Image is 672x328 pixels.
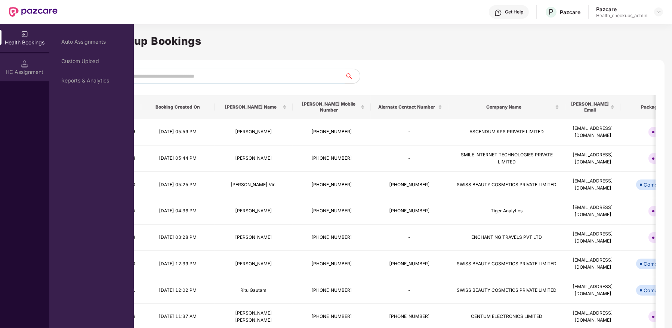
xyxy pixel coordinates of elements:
[61,58,122,64] div: Custom Upload
[565,225,620,251] td: [EMAIL_ADDRESS][DOMAIN_NAME]
[454,104,554,110] span: Company Name
[141,119,215,146] td: [DATE] 05:59 PM
[61,33,660,49] h1: Health Checkup Bookings
[293,119,371,146] td: [PHONE_NUMBER]
[293,95,371,119] th: Booker Mobile Number
[141,172,215,198] td: [DATE] 05:25 PM
[61,78,122,84] div: Reports & Analytics
[215,251,293,277] td: [PERSON_NAME]
[141,95,215,119] th: Booking Created On
[371,119,448,146] td: -
[221,104,281,110] span: [PERSON_NAME] Name
[215,146,293,172] td: [PERSON_NAME]
[656,9,662,15] img: svg+xml;base64,PHN2ZyBpZD0iRHJvcGRvd24tMzJ4MzIiIHhtbG5zPSJodHRwOi8vd3d3LnczLm9yZy8yMDAwL3N2ZyIgd2...
[215,95,293,119] th: Booker Name
[293,225,371,251] td: [PHONE_NUMBER]
[505,9,523,15] div: Get Help
[141,225,215,251] td: [DATE] 03:28 PM
[293,146,371,172] td: [PHONE_NUMBER]
[345,73,360,79] span: search
[293,172,371,198] td: [PHONE_NUMBER]
[141,146,215,172] td: [DATE] 05:44 PM
[565,119,620,146] td: [EMAIL_ADDRESS][DOMAIN_NAME]
[371,95,448,119] th: Alernate Contact Number
[215,198,293,225] td: [PERSON_NAME]
[141,277,215,304] td: [DATE] 12:02 PM
[371,198,448,225] td: [PHONE_NUMBER]
[371,225,448,251] td: -
[345,69,360,84] button: search
[448,146,565,172] td: SMILE INTERNET TECHNOLOGIES PRIVATE LIMITED
[565,251,620,277] td: [EMAIL_ADDRESS][DOMAIN_NAME]
[215,172,293,198] td: [PERSON_NAME] Vini
[215,277,293,304] td: Ritu Gautam
[571,101,609,113] span: [PERSON_NAME] Email
[371,277,448,304] td: -
[565,198,620,225] td: [EMAIL_ADDRESS][DOMAIN_NAME]
[448,277,565,304] td: SWISS BEAUTY COSMETICS PRIVATE LIMITED
[596,13,647,19] div: Health_checkups_admin
[371,172,448,198] td: [PHONE_NUMBER]
[448,225,565,251] td: ENCHANTING TRAVELS PVT LTD
[21,31,28,38] img: svg+xml;base64,PHN2ZyB3aWR0aD0iMjAiIGhlaWdodD0iMjAiIHZpZXdCb3g9IjAgMCAyMCAyMCIgZmlsbD0ibm9uZSIgeG...
[215,225,293,251] td: [PERSON_NAME]
[565,146,620,172] td: [EMAIL_ADDRESS][DOMAIN_NAME]
[448,251,565,277] td: SWISS BEAUTY COSMETICS PRIVATE LIMITED
[141,198,215,225] td: [DATE] 04:36 PM
[61,39,122,45] div: Auto Assignments
[565,277,620,304] td: [EMAIL_ADDRESS][DOMAIN_NAME]
[371,146,448,172] td: -
[293,198,371,225] td: [PHONE_NUMBER]
[299,101,359,113] span: [PERSON_NAME] Mobile Number
[494,9,502,16] img: svg+xml;base64,PHN2ZyBpZD0iSGVscC0zMngzMiIgeG1sbnM9Imh0dHA6Ly93d3cudzMub3JnLzIwMDAvc3ZnIiB3aWR0aD...
[565,172,620,198] td: [EMAIL_ADDRESS][DOMAIN_NAME]
[565,95,620,119] th: Booker Email
[377,104,437,110] span: Alernate Contact Number
[293,277,371,304] td: [PHONE_NUMBER]
[448,119,565,146] td: ASCENDUM KPS PRIVATE LIMITED
[21,60,28,68] img: svg+xml;base64,PHN2ZyB3aWR0aD0iMTQuNSIgaGVpZ2h0PSIxNC41IiB2aWV3Qm94PSIwIDAgMTYgMTYiIGZpbGw9Im5vbm...
[371,251,448,277] td: [PHONE_NUMBER]
[448,172,565,198] td: SWISS BEAUTY COSMETICS PRIVATE LIMITED
[9,7,58,17] img: New Pazcare Logo
[560,9,580,16] div: Pazcare
[448,95,565,119] th: Company Name
[215,119,293,146] td: [PERSON_NAME]
[141,251,215,277] td: [DATE] 12:39 PM
[596,6,647,13] div: Pazcare
[293,251,371,277] td: [PHONE_NUMBER]
[448,198,565,225] td: Tiger Analytics
[549,7,554,16] span: P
